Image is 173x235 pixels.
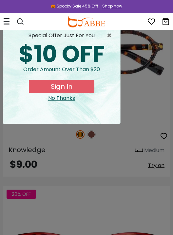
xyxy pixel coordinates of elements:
[107,32,115,39] button: Close
[8,66,115,80] div: Order amount over than $20
[8,94,115,102] div: Close
[67,16,105,27] img: abbeglasses.com
[29,80,94,93] button: Sign In
[8,32,115,39] div: special offer just for you
[8,43,115,66] div: $10 OFF
[99,3,122,9] a: Shop now
[107,32,115,39] span: ×
[102,3,122,9] div: Shop now
[51,3,98,9] div: 🎃 Spooky Sale 45% Off!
